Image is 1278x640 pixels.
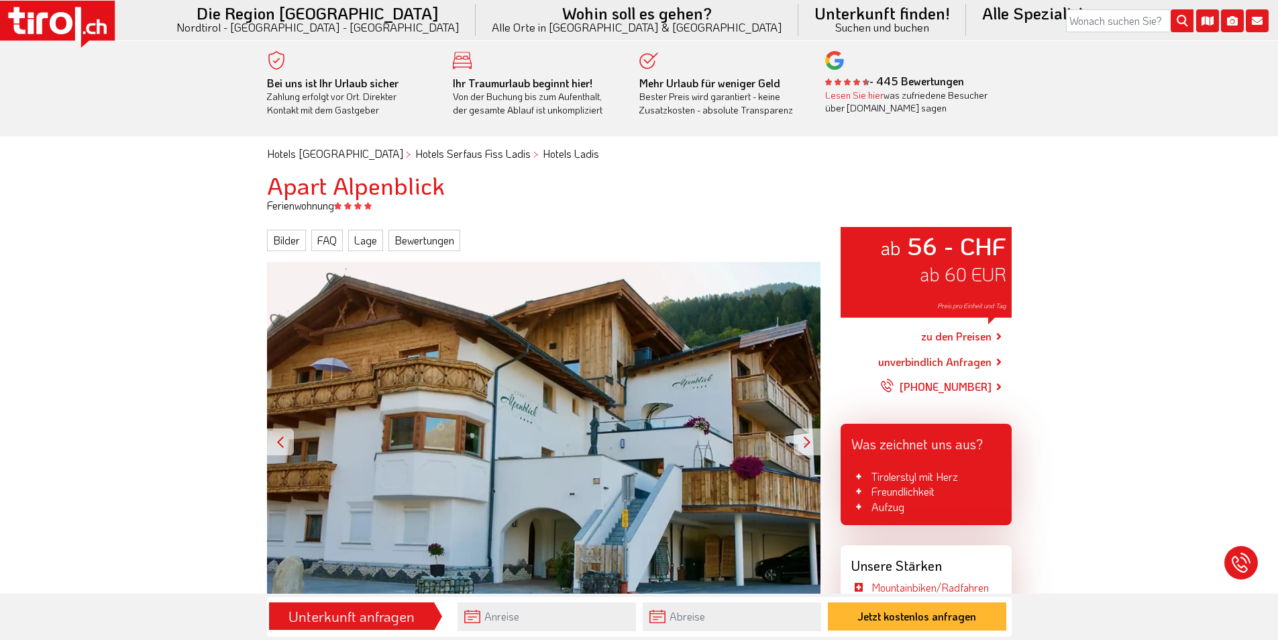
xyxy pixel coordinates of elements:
strong: 56 - CHF [907,230,1006,261]
small: Suchen und buchen [814,21,950,33]
a: Bilder [267,230,306,251]
a: zu den Preisen [921,320,992,354]
div: Unterkunft anfragen [273,605,430,628]
input: Anreise [458,602,636,631]
a: Hotels [GEOGRAPHIC_DATA] [267,146,403,161]
a: unverbindlich Anfragen [878,354,992,370]
a: FAQ [311,230,343,251]
i: Fotogalerie [1221,9,1244,32]
small: ab [880,235,901,260]
li: Freundlichkeit [851,484,1001,499]
small: Alle Orte in [GEOGRAPHIC_DATA] & [GEOGRAPHIC_DATA] [492,21,782,33]
div: was zufriedene Besucher über [DOMAIN_NAME] sagen [825,89,992,115]
b: Ihr Traumurlaub beginnt hier! [453,76,592,90]
a: Hotels Serfaus Fiss Ladis [415,146,531,161]
i: Karte öffnen [1196,9,1219,32]
a: Hotels Ladis [543,146,599,161]
a: Lage [348,230,383,251]
div: Von der Buchung bis zum Aufenthalt, der gesamte Ablauf ist unkompliziert [453,77,619,117]
img: google [825,51,844,70]
button: Jetzt kostenlos anfragen [828,602,1006,631]
b: Bei uns ist Ihr Urlaub sicher [267,76,398,90]
a: Bewertungen [388,230,460,251]
span: Preis pro Einheit und Tag [937,302,1006,310]
b: Mehr Urlaub für weniger Geld [639,76,780,90]
i: Kontakt [1246,9,1269,32]
a: [PHONE_NUMBER] [881,370,992,404]
div: Zahlung erfolgt vor Ort. Direkter Kontakt mit dem Gastgeber [267,77,433,117]
input: Wonach suchen Sie? [1066,9,1193,32]
div: Ferienwohnung [257,198,1022,213]
b: - 445 Bewertungen [825,74,964,88]
input: Abreise [643,602,821,631]
small: Nordtirol - [GEOGRAPHIC_DATA] - [GEOGRAPHIC_DATA] [176,21,460,33]
a: Mountainbiken/Radfahren [871,580,989,594]
div: Bester Preis wird garantiert - keine Zusatzkosten - absolute Transparenz [639,77,806,117]
span: ab 60 EUR [920,262,1006,286]
h1: Apart Alpenblick [267,172,1012,199]
div: Was zeichnet uns aus? [841,424,1012,459]
li: Tirolerstyl mit Herz [851,469,1001,484]
a: Lesen Sie hier [825,89,884,101]
div: Unsere Stärken [841,545,1012,580]
li: Aufzug [851,500,1001,514]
